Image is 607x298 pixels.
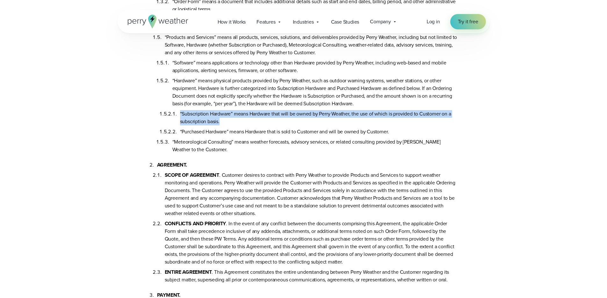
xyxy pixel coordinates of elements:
[180,108,458,125] li: “Subscription Hardware” means Hardware that will be owned by Perry Weather, the use of which is p...
[172,74,458,136] li: “Hardware” means physical products provided by Perry Weather, such as outdoor warning systems, we...
[157,161,187,168] b: AGREEMENT.
[172,56,458,74] li: “Software” means applications or technology other than Hardware provided by Perry Weather, includ...
[458,18,478,26] span: Try it free
[165,266,458,284] li: . This Agreement constitutes the entire understanding between Perry Weather and the Customer rega...
[165,220,226,227] b: CONFLICTS AND PRIORITY
[257,18,275,26] span: Features
[180,125,458,136] li: “Purchased Hardware” means Hardware that is sold to Customer and will be owned by Customer.
[172,136,458,153] li: “Meteorological Consulting” means weather forecasts, advisory services, or related consulting pro...
[293,18,314,26] span: Industries
[165,268,212,276] b: ENTIRE AGREEMENT
[165,169,458,217] li: . Customer desires to contract with Perry Weather to provide Products and Services to support wea...
[326,15,365,28] a: Case Studies
[165,171,219,179] b: SCOPE OF AGREEMENT
[218,18,246,26] span: How it Works
[165,31,458,153] li: “Products and Services” means all products, services, solutions, and deliverables provided by Per...
[370,18,391,26] span: Company
[450,14,486,29] a: Try it free
[212,15,251,28] a: How it Works
[165,217,458,266] li: . In the event of any conflict between the documents comprising this Agreement, the applicable Or...
[331,18,359,26] span: Case Studies
[427,18,440,26] a: Log in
